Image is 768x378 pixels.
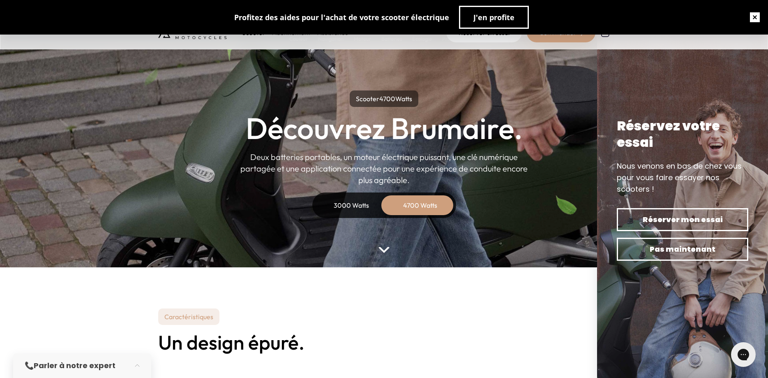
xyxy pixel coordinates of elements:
[158,308,219,325] p: Caractéristiques
[246,114,523,143] h1: Découvrez Brumaire.
[350,90,418,107] p: Scooter Watts
[379,95,395,103] span: 4700
[318,195,384,215] div: 3000 Watts
[240,151,528,186] p: Deux batteries portables, un moteur électrique puissant, une clé numérique partagée et une applic...
[158,332,610,353] h2: Un design épuré.
[727,339,760,370] iframe: Gorgias live chat messenger
[387,195,453,215] div: 4700 Watts
[378,247,389,253] img: arrow-bottom.png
